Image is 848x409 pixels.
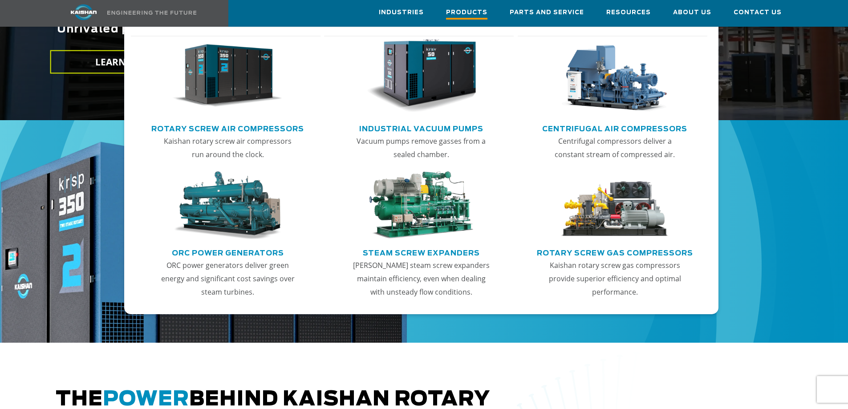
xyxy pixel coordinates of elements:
[446,8,487,20] span: Products
[158,134,297,161] p: Kaishan rotary screw air compressors run around the clock.
[57,24,438,35] span: Unrivaled performance with up to 35% energy cost savings.
[158,259,297,299] p: ORC power generators deliver green energy and significant cost savings over steam turbines.
[352,134,491,161] p: Vacuum pumps remove gasses from a sealed chamber.
[606,8,651,18] span: Resources
[151,121,304,134] a: Rotary Screw Air Compressors
[537,245,693,259] a: Rotary Screw Gas Compressors
[379,8,424,18] span: Industries
[673,0,711,24] a: About Us
[366,171,476,240] img: thumb-Steam-Screw-Expanders
[173,171,282,240] img: thumb-ORC-Power-Generators
[560,39,669,113] img: thumb-Centrifugal-Air-Compressors
[510,8,584,18] span: Parts and Service
[95,56,156,69] span: LEARN MORE
[734,8,782,18] span: Contact Us
[446,0,487,26] a: Products
[352,259,491,299] p: [PERSON_NAME] steam screw expanders maintain efficiency, even when dealing with unsteady flow con...
[560,171,669,240] img: thumb-Rotary-Screw-Gas-Compressors
[673,8,711,18] span: About Us
[734,0,782,24] a: Contact Us
[510,0,584,24] a: Parts and Service
[50,50,201,74] a: LEARN MORE
[545,259,684,299] p: Kaishan rotary screw gas compressors provide superior efficiency and optimal performance.
[606,0,651,24] a: Resources
[366,39,476,113] img: thumb-Industrial-Vacuum-Pumps
[50,4,117,20] img: kaishan logo
[545,134,684,161] p: Centrifugal compressors deliver a constant stream of compressed air.
[542,121,687,134] a: Centrifugal Air Compressors
[359,121,483,134] a: Industrial Vacuum Pumps
[172,245,284,259] a: ORC Power Generators
[363,245,480,259] a: Steam Screw Expanders
[173,39,282,113] img: thumb-Rotary-Screw-Air-Compressors
[379,0,424,24] a: Industries
[107,11,196,15] img: Engineering the future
